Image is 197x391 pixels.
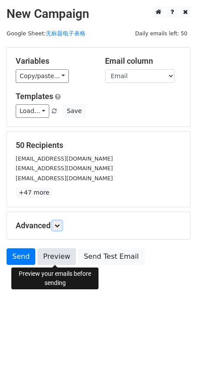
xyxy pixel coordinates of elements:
[153,349,197,391] iframe: Chat Widget
[16,175,113,182] small: [EMAIL_ADDRESS][DOMAIN_NAME]
[16,141,181,150] h5: 50 Recipients
[11,268,98,289] div: Preview your emails before sending
[16,155,113,162] small: [EMAIL_ADDRESS][DOMAIN_NAME]
[16,104,49,118] a: Load...
[7,7,190,21] h2: New Campaign
[105,56,181,66] h5: Email column
[78,248,144,265] a: Send Test Email
[46,30,85,37] a: 无标题电子表格
[132,29,190,38] span: Daily emails left: 50
[7,248,35,265] a: Send
[153,349,197,391] div: 聊天小组件
[16,56,92,66] h5: Variables
[63,104,85,118] button: Save
[7,30,85,37] small: Google Sheet:
[132,30,190,37] a: Daily emails left: 50
[37,248,76,265] a: Preview
[16,187,52,198] a: +47 more
[16,69,69,83] a: Copy/paste...
[16,92,53,101] a: Templates
[16,221,181,230] h5: Advanced
[16,165,113,171] small: [EMAIL_ADDRESS][DOMAIN_NAME]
